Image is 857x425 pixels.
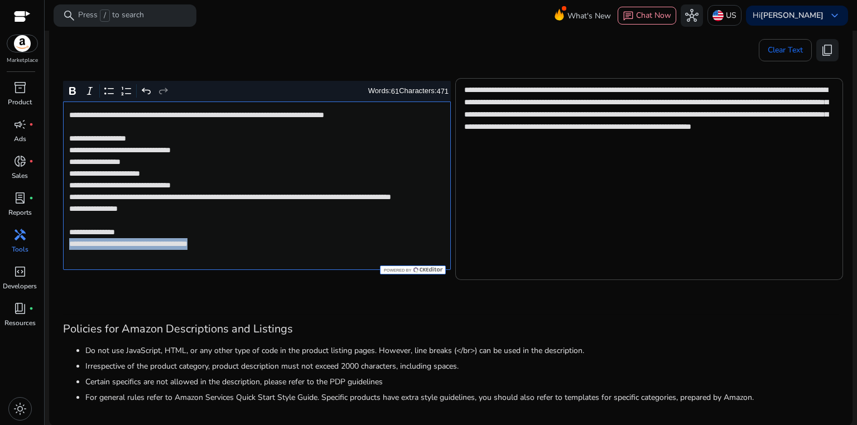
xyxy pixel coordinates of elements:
[29,196,33,200] span: fiber_manual_record
[726,6,736,25] p: US
[13,402,27,416] span: light_mode
[636,10,671,21] span: Chat Now
[63,102,451,270] div: Rich Text Editor. Editing area: main. Press Alt+0 for help.
[567,6,611,26] span: What's New
[29,159,33,163] span: fiber_manual_record
[4,318,36,328] p: Resources
[685,9,699,22] span: hub
[8,97,32,107] p: Product
[368,84,449,98] div: Words: Characters:
[828,9,841,22] span: keyboard_arrow_down
[13,154,27,168] span: donut_small
[7,35,37,52] img: amazon.svg
[85,360,839,372] li: Irrespective of the product category, product description must not exceed 2000 characters, includ...
[383,268,411,273] span: Powered by
[391,87,399,95] label: 61
[816,39,839,61] button: content_copy
[618,7,676,25] button: chatChat Now
[78,9,144,22] p: Press to search
[13,191,27,205] span: lab_profile
[85,345,839,356] li: Do not use JavaScript, HTML, or any other type of code in the product listing pages. However, lin...
[13,302,27,315] span: book_4
[3,281,37,291] p: Developers
[768,39,803,61] span: Clear Text
[753,12,824,20] p: Hi
[623,11,634,22] span: chat
[12,171,28,181] p: Sales
[13,118,27,131] span: campaign
[29,306,33,311] span: fiber_manual_record
[681,4,703,27] button: hub
[63,322,839,336] h3: Policies for Amazon Descriptions and Listings
[760,10,824,21] b: [PERSON_NAME]
[13,265,27,278] span: code_blocks
[62,9,76,22] span: search
[821,44,834,57] span: content_copy
[100,9,110,22] span: /
[8,207,32,218] p: Reports
[712,10,724,21] img: us.svg
[7,56,38,65] p: Marketplace
[12,244,28,254] p: Tools
[85,376,839,388] li: Certain specifics are not allowed in the description, please refer to the PDP guidelines
[13,81,27,94] span: inventory_2
[29,122,33,127] span: fiber_manual_record
[13,228,27,242] span: handyman
[85,392,839,403] li: For general rules refer to Amazon Services Quick Start Style Guide. Specific products have extra ...
[436,87,449,95] label: 471
[63,81,451,102] div: Editor toolbar
[759,39,812,61] button: Clear Text
[14,134,26,144] p: Ads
